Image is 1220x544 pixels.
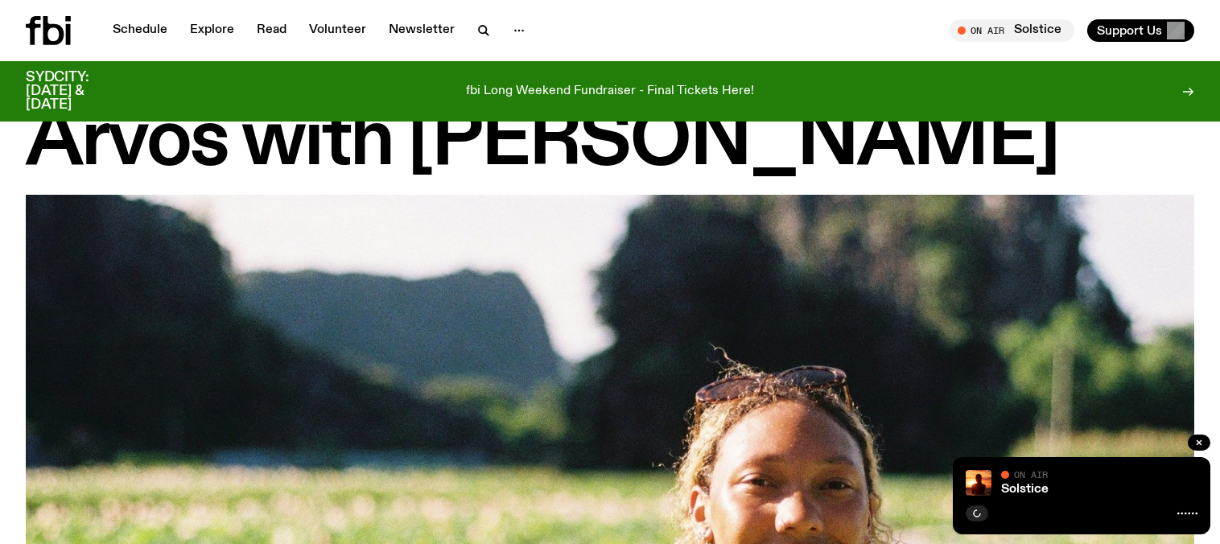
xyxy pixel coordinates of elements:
a: Schedule [103,19,177,42]
span: On Air [1014,469,1048,480]
a: Volunteer [299,19,376,42]
a: Explore [180,19,244,42]
img: A girl standing in the ocean as waist level, staring into the rise of the sun. [966,470,991,496]
h1: Arvos with [PERSON_NAME] [26,106,1194,179]
a: Solstice [1001,483,1049,496]
a: Read [247,19,296,42]
span: Support Us [1097,23,1162,38]
button: On AirSolstice [950,19,1074,42]
p: fbi Long Weekend Fundraiser - Final Tickets Here! [466,84,754,99]
a: Newsletter [379,19,464,42]
button: Support Us [1087,19,1194,42]
h3: SYDCITY: [DATE] & [DATE] [26,71,129,112]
